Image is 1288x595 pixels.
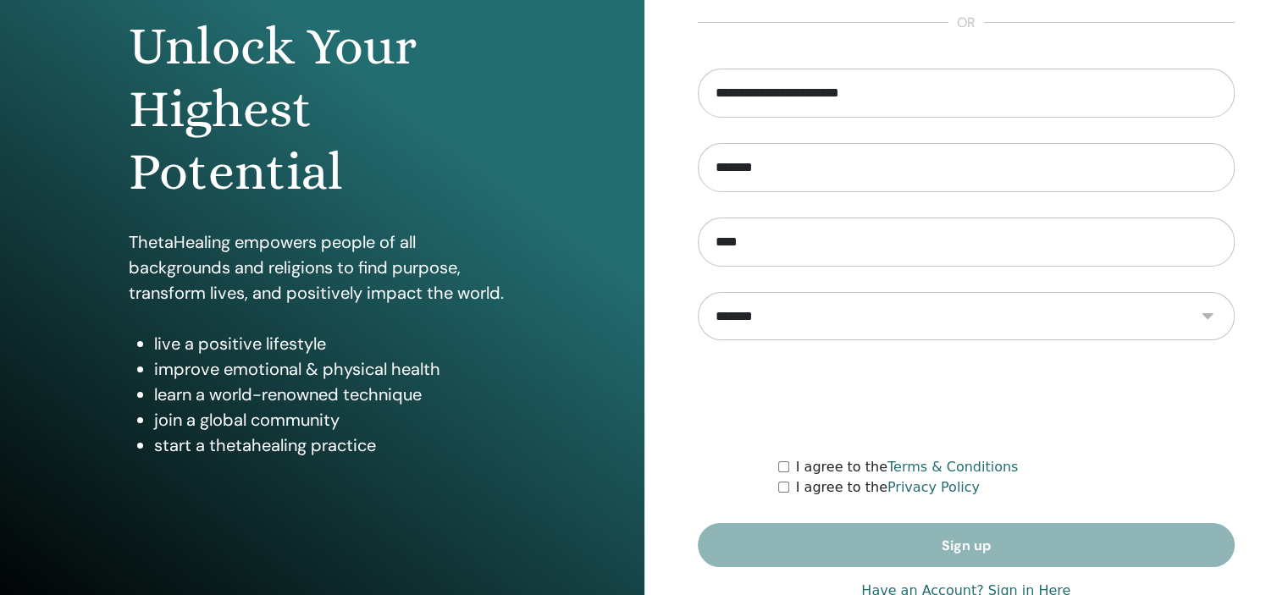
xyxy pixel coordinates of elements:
[129,15,516,204] h1: Unlock Your Highest Potential
[796,477,980,498] label: I agree to the
[154,382,516,407] li: learn a world-renowned technique
[887,479,980,495] a: Privacy Policy
[154,407,516,432] li: join a global community
[129,229,516,306] p: ThetaHealing empowers people of all backgrounds and religions to find purpose, transform lives, a...
[948,13,984,33] span: or
[154,432,516,458] li: start a thetahealing practice
[837,366,1095,432] iframe: reCAPTCHA
[796,457,1019,477] label: I agree to the
[154,331,516,356] li: live a positive lifestyle
[887,459,1018,475] a: Terms & Conditions
[154,356,516,382] li: improve emotional & physical health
